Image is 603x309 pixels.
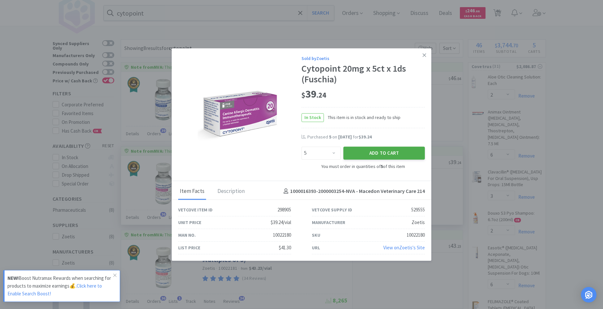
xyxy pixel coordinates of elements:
div: Purchased on for [307,134,425,140]
span: [DATE] [338,134,352,140]
div: Unit Price [178,219,201,226]
strong: NEW! [7,275,18,281]
span: . 24 [316,90,326,100]
span: 39 [301,88,326,101]
div: Man No. [178,232,196,239]
div: 10022180 [407,231,425,239]
div: Item Facts [178,184,206,200]
div: URL [312,244,320,251]
div: Zoetis [412,219,425,226]
img: bd664e03be1e4343977eeb9e4a5ab1c4_529555.jpeg [198,70,282,155]
span: 5 [329,134,331,140]
div: List Price [178,244,200,251]
span: This item is in stock and ready to ship [324,114,400,121]
div: Description [216,184,246,200]
a: View onZoetis's Site [383,244,425,251]
p: Boost Nutramax Rewards when searching for products to maximize earnings💰. [7,274,113,298]
div: Manufacturer [312,219,345,226]
div: Vetcove Supply ID [312,206,352,213]
div: 529555 [411,206,425,214]
div: Open Intercom Messenger [581,287,597,303]
strong: 5 [381,164,383,170]
div: You must order in quantities of of this item [301,163,425,170]
h4: 1000016393-2000003254 - NVA - Macedon Veterinary Care 214 [281,187,425,196]
button: Add to Cart [343,147,425,160]
div: 10022180 [273,231,291,239]
div: Cytopoint 20mg x 5ct x 1ds (Fuschia) [301,63,425,85]
div: SKU [312,232,320,239]
div: $39.24/vial [271,219,291,226]
div: Vetcove Item ID [178,206,213,213]
span: $ [301,90,305,100]
a: NEW!Boost Nutramax Rewards when searching for products to maximize earnings💰.Click here to Enable... [3,270,120,302]
span: $39.24 [359,134,372,140]
span: In Stock [302,113,324,122]
div: 298905 [277,206,291,214]
div: $41.30 [279,244,291,252]
div: Sold by Zoetis [301,55,425,62]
